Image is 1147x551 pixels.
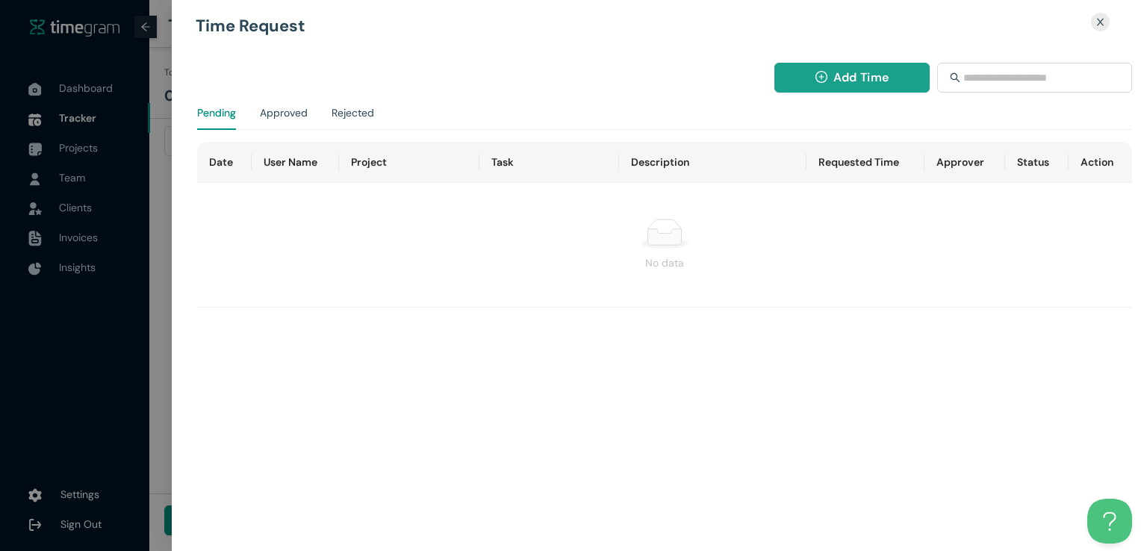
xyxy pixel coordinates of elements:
span: close [1095,17,1105,27]
th: Description [619,142,806,183]
button: Close [1087,12,1114,32]
span: search [950,72,960,83]
iframe: Toggle Customer Support [1087,499,1132,544]
th: Project [339,142,479,183]
div: Pending [197,105,236,121]
span: Add Time [833,68,889,87]
th: Requested Time [806,142,924,183]
th: Approver [924,142,1005,183]
button: plus-circleAdd Time [774,63,930,93]
th: Date [197,142,251,183]
div: Rejected [332,105,374,121]
th: User Name [252,142,339,183]
span: plus-circle [815,71,827,85]
th: Task [479,142,620,183]
th: Action [1069,142,1133,183]
div: Approved [260,105,308,121]
h1: Time Request [196,18,969,34]
div: No data [209,255,1120,271]
th: Status [1005,142,1069,183]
